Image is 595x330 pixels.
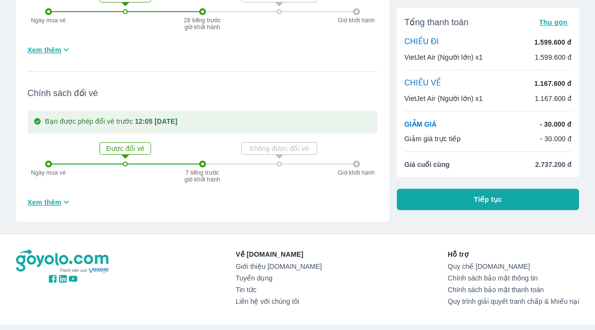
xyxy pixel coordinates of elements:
[236,274,322,282] a: Tuyển dụng
[535,16,572,29] button: Thu gọn
[405,134,461,144] p: Giảm giá trực tiếp
[45,116,178,128] p: Bạn được phép đổi vé trước
[236,263,322,270] a: Giới thiệu [DOMAIN_NAME]
[183,17,222,31] p: 28 tiếng trước giờ khởi hành
[535,160,572,169] span: 2.737.200 đ
[236,249,322,259] p: Về [DOMAIN_NAME]
[27,169,70,176] p: Ngày mua vé
[535,94,572,103] p: 1.167.600 đ
[535,52,572,62] p: 1.599.600 đ
[183,169,222,183] p: 7 tiếng trước giờ khởi hành
[448,274,579,282] a: Chính sách bảo mật thông tin
[534,79,571,88] p: 1.167.600 đ
[28,45,62,55] span: Xem thêm
[405,94,483,103] p: VietJet Air (Người lớn) x1
[405,160,450,169] span: Giá cuối cùng
[405,119,437,129] p: GIẢM GIÁ
[28,198,62,207] span: Xem thêm
[448,263,579,270] a: Quy chế [DOMAIN_NAME]
[397,189,579,210] button: Tiếp tục
[540,119,571,129] p: - 30.000 đ
[448,297,579,305] a: Quy trình giải quyết tranh chấp & khiếu nại
[236,286,322,294] a: Tin tức
[101,144,150,153] p: Được đổi vé
[405,16,469,28] span: Tổng thanh toán
[335,169,378,176] p: Giờ khởi hành
[448,286,579,294] a: Chính sách bảo mật thanh toán
[236,297,322,305] a: Liên hệ với chúng tôi
[135,117,178,125] strong: 12:05 [DATE]
[28,87,377,99] span: Chính sách đổi vé
[24,194,76,210] button: Xem thêm
[448,249,579,259] p: Hỗ trợ
[540,134,572,144] p: - 30.000 đ
[24,42,76,58] button: Xem thêm
[405,37,439,48] p: CHIỀU ĐI
[534,37,571,47] p: 1.599.600 đ
[16,249,110,274] img: logo
[474,195,502,204] span: Tiếp tục
[539,18,568,26] span: Thu gọn
[243,144,316,153] p: Không được đổi vé
[27,17,70,24] p: Ngày mua vé
[335,17,378,24] p: Giờ khởi hành
[405,52,483,62] p: VietJet Air (Người lớn) x1
[405,78,442,89] p: CHIỀU VỀ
